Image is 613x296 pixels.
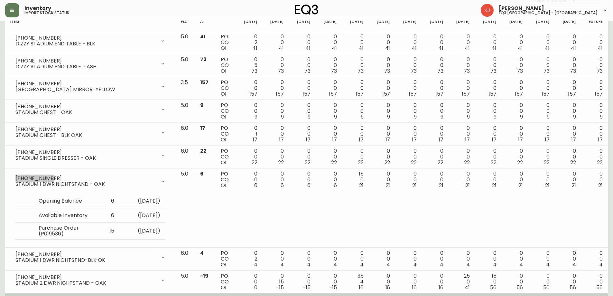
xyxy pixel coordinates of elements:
[10,34,171,48] div: [PHONE_NUMBER]DIZZY STADIUM END TABLE - BLK
[176,17,195,31] th: PLC
[241,34,257,51] div: 0 2
[570,67,576,75] span: 73
[331,67,337,75] span: 73
[176,54,195,77] td: 5.0
[480,250,497,268] div: 0 0
[221,90,226,98] span: OI
[221,125,231,143] div: PO CO
[358,67,364,75] span: 73
[221,148,231,166] div: PO CO
[321,57,337,74] div: 0 0
[412,44,417,52] span: 41
[502,17,528,31] th: [DATE]
[400,34,417,51] div: 0 0
[295,5,319,15] img: logo
[252,44,257,52] span: 41
[437,67,443,75] span: 73
[294,171,311,188] div: 0 0
[176,168,195,248] td: 5.0
[221,250,231,268] div: PO CO
[560,34,576,51] div: 0 0
[462,90,470,98] span: 157
[374,125,390,143] div: 0 0
[586,80,603,97] div: 0 0
[361,113,364,120] span: 9
[15,58,156,64] div: [PHONE_NUMBER]
[15,87,156,92] div: [GEOGRAPHIC_DATA] MIRROR-YELLOW
[597,67,603,75] span: 73
[33,223,98,240] td: Purchase Order (P019536)
[98,194,119,208] td: 6
[427,80,443,97] div: 0 0
[586,148,603,166] div: 0 0
[10,102,171,117] div: [PHONE_NUMBER]STADIUM CHEST - OAK
[200,33,206,40] span: 41
[560,148,576,166] div: 0 0
[200,170,204,177] span: 6
[492,136,497,143] span: 17
[254,182,257,189] span: 6
[294,125,311,143] div: 0 0
[321,125,337,143] div: 0 0
[533,250,550,268] div: 0 0
[195,17,216,31] th: AI
[200,56,207,63] span: 73
[400,171,417,188] div: 0 0
[400,250,417,268] div: 0 0
[321,80,337,97] div: 0 0
[400,80,417,97] div: 0 0
[571,44,576,52] span: 41
[294,34,311,51] div: 0 0
[176,123,195,146] td: 6.0
[15,132,156,138] div: STADIUM CHEST - BLK OAK
[279,136,284,143] span: 17
[374,250,390,268] div: 0 0
[533,171,550,188] div: 0 0
[294,250,311,268] div: 0 0
[347,148,364,166] div: 0 0
[454,102,470,120] div: 0 0
[412,136,417,143] span: 17
[387,113,390,120] span: 9
[294,102,311,120] div: 0 0
[119,223,165,240] td: ( [DATE] )
[5,17,176,31] th: Item
[480,57,497,74] div: 0 0
[15,149,156,155] div: [PHONE_NUMBER]
[305,159,311,166] span: 22
[414,113,417,120] span: 9
[374,171,390,188] div: 0 0
[560,171,576,188] div: 0 0
[241,57,257,74] div: 0 5
[382,90,390,98] span: 157
[200,124,205,132] span: 17
[302,90,311,98] span: 157
[560,80,576,97] div: 0 0
[200,101,204,109] span: 9
[347,125,364,143] div: 0 0
[480,102,497,120] div: 0 0
[347,250,364,268] div: 0 0
[400,102,417,120] div: 0 0
[268,171,284,188] div: 0 0
[321,34,337,51] div: 0 0
[475,17,502,31] th: [DATE]
[454,125,470,143] div: 0 0
[427,148,443,166] div: 0 0
[507,80,523,97] div: 0 0
[542,90,550,98] span: 157
[494,113,497,120] span: 9
[251,67,257,75] span: 73
[438,44,443,52] span: 41
[15,64,156,70] div: DIZZY STADIUM END TABLE - ASH
[268,102,284,120] div: 0 0
[221,171,231,188] div: PO CO
[507,34,523,51] div: 0 0
[560,102,576,120] div: 0 0
[268,250,284,268] div: 0 0
[294,57,311,74] div: 0 0
[15,155,156,161] div: STADIUM SINGLE DRESSER - OAK
[480,148,497,166] div: 0 0
[347,80,364,97] div: 0 0
[454,148,470,166] div: 0 0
